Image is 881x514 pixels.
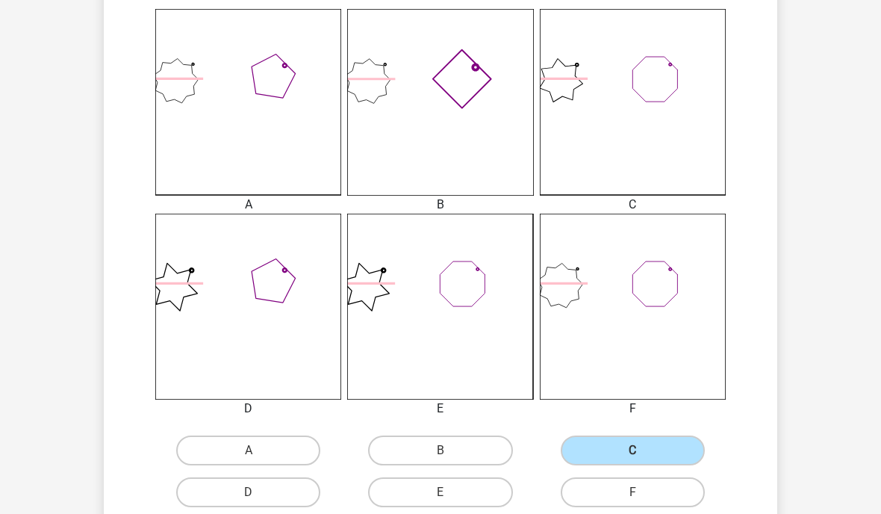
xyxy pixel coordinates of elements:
[176,477,320,507] label: D
[561,436,705,465] label: C
[561,477,705,507] label: F
[144,400,352,418] div: D
[368,436,512,465] label: B
[529,400,737,418] div: F
[529,196,737,214] div: C
[144,196,352,214] div: A
[368,477,512,507] label: E
[336,196,544,214] div: B
[336,400,544,418] div: E
[176,436,320,465] label: A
